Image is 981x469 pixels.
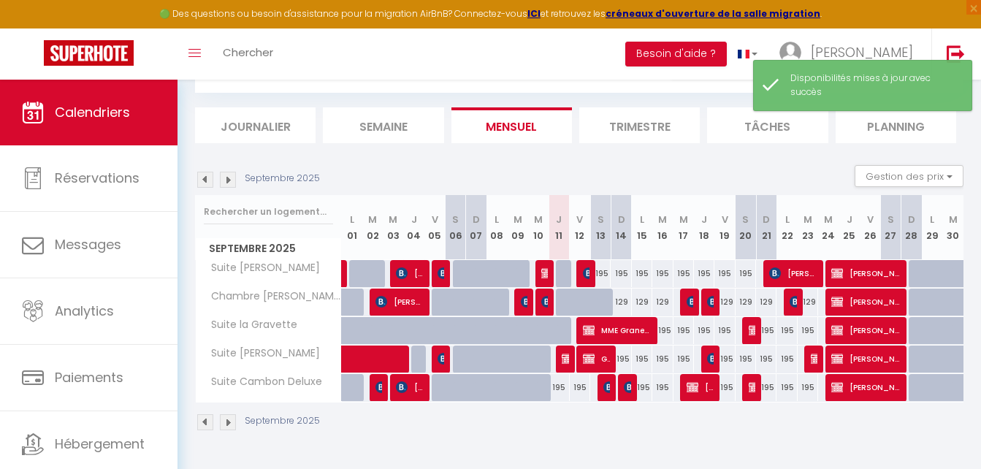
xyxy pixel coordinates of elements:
span: [PERSON_NAME] [541,259,548,287]
span: [PERSON_NAME] [831,345,899,373]
span: [PERSON_NAME] [769,259,817,287]
div: 195 [590,260,611,287]
th: 05 [424,195,445,260]
div: 195 [736,260,756,287]
li: Journalier [195,107,316,143]
th: 07 [466,195,486,260]
abbr: M [368,213,377,226]
div: 195 [714,346,735,373]
span: Le vélo voyager Bowning [749,373,755,401]
button: Gestion des prix [855,165,963,187]
button: Besoin d'aide ? [625,42,727,66]
span: Suite la Gravette [198,317,301,333]
li: Semaine [323,107,443,143]
th: 18 [694,195,714,260]
a: Chercher [212,28,284,80]
p: Septembre 2025 [245,172,320,186]
abbr: S [742,213,749,226]
abbr: M [658,213,667,226]
div: 195 [756,317,776,344]
img: Super Booking [44,40,134,66]
th: 20 [736,195,756,260]
abbr: S [888,213,894,226]
div: 129 [611,289,631,316]
div: 195 [776,317,797,344]
abbr: J [701,213,707,226]
span: [PERSON_NAME] [624,373,630,401]
abbr: L [350,213,354,226]
li: Trimestre [579,107,700,143]
th: 19 [714,195,735,260]
div: 129 [714,289,735,316]
div: 195 [632,346,652,373]
button: Ouvrir le widget de chat LiveChat [12,6,56,50]
abbr: D [618,213,625,226]
span: [PERSON_NAME] [438,259,444,287]
div: 195 [694,260,714,287]
th: 30 [942,195,963,260]
div: 129 [652,289,673,316]
div: 195 [694,317,714,344]
abbr: D [763,213,770,226]
th: 26 [860,195,880,260]
span: Granero Fils [583,345,610,373]
th: 02 [362,195,383,260]
span: Paiements [55,368,123,386]
div: 195 [570,374,590,401]
th: 27 [880,195,901,260]
abbr: S [452,213,459,226]
span: [PERSON_NAME] [541,288,548,316]
p: Septembre 2025 [245,414,320,428]
div: 195 [652,260,673,287]
th: 14 [611,195,631,260]
span: Analytics [55,302,114,320]
abbr: V [576,213,583,226]
div: 195 [736,346,756,373]
div: 195 [714,317,735,344]
th: 10 [528,195,549,260]
span: [PERSON_NAME] [707,288,714,316]
div: 195 [673,260,694,287]
div: 195 [652,374,673,401]
abbr: V [432,213,438,226]
span: [PERSON_NAME] [521,288,527,316]
th: 09 [508,195,528,260]
span: [PERSON_NAME] [375,288,423,316]
span: [PERSON_NAME] [831,259,899,287]
iframe: Chat [919,403,970,458]
li: Mensuel [451,107,572,143]
span: [PERSON_NAME] [396,373,423,401]
th: 06 [445,195,465,260]
span: Suite [PERSON_NAME] [198,346,324,362]
abbr: J [411,213,417,226]
div: 195 [549,374,569,401]
span: Chercher [223,45,273,60]
img: ... [779,42,801,64]
th: 29 [922,195,942,260]
strong: ICI [527,7,541,20]
th: 16 [652,195,673,260]
div: 129 [756,289,776,316]
div: 195 [611,260,631,287]
span: Chambre [PERSON_NAME] [PERSON_NAME] [198,289,344,305]
div: 195 [798,317,818,344]
span: Réservations [55,169,140,187]
div: 195 [714,374,735,401]
abbr: D [473,213,480,226]
th: 17 [673,195,694,260]
span: [PERSON_NAME] [562,345,568,373]
span: [PERSON_NAME] [831,373,899,401]
span: [PERSON_NAME] [396,259,423,287]
abbr: L [930,213,934,226]
input: Rechercher un logement... [204,199,333,225]
a: créneaux d'ouverture de la salle migration [606,7,820,20]
span: Calendriers [55,103,130,121]
span: [PERSON_NAME] [603,373,610,401]
abbr: V [722,213,728,226]
span: [PERSON_NAME] [811,345,817,373]
span: [PERSON_NAME] [811,43,913,61]
abbr: D [908,213,915,226]
abbr: L [640,213,644,226]
abbr: M [389,213,397,226]
span: Hébergement [55,435,145,453]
